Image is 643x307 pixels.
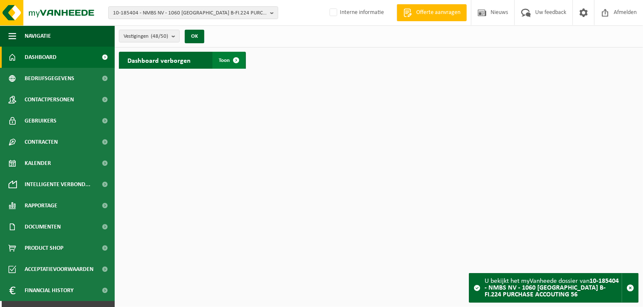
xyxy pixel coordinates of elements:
a: Toon [212,52,245,69]
span: Gebruikers [25,110,56,131]
span: Product Shop [25,237,63,259]
span: Intelligente verbond... [25,174,90,195]
strong: 10-185404 - NMBS NV - 1060 [GEOGRAPHIC_DATA] B-FI.224 PURCHASE ACCOUTING 56 [485,278,619,298]
span: Financial History [25,280,73,301]
span: Toon [219,58,230,63]
span: 10-185404 - NMBS NV - 1060 [GEOGRAPHIC_DATA] B-FI.224 PURCHASE ACCOUTING 56 [113,7,267,20]
div: U bekijkt het myVanheede dossier van [485,274,622,302]
button: Vestigingen(48/50) [119,30,180,42]
span: Navigatie [25,25,51,47]
span: Rapportage [25,195,57,216]
label: Interne informatie [328,6,384,19]
span: Offerte aanvragen [414,8,463,17]
span: Contactpersonen [25,89,74,110]
a: Offerte aanvragen [397,4,467,21]
span: Kalender [25,153,51,174]
span: Contracten [25,131,58,153]
count: (48/50) [151,33,168,39]
button: 10-185404 - NMBS NV - 1060 [GEOGRAPHIC_DATA] B-FI.224 PURCHASE ACCOUTING 56 [108,6,278,19]
button: OK [185,30,204,43]
span: Documenten [25,216,61,237]
h2: Dashboard verborgen [119,52,199,68]
span: Vestigingen [124,30,168,43]
span: Bedrijfsgegevens [25,68,74,89]
span: Acceptatievoorwaarden [25,259,93,280]
span: Dashboard [25,47,56,68]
